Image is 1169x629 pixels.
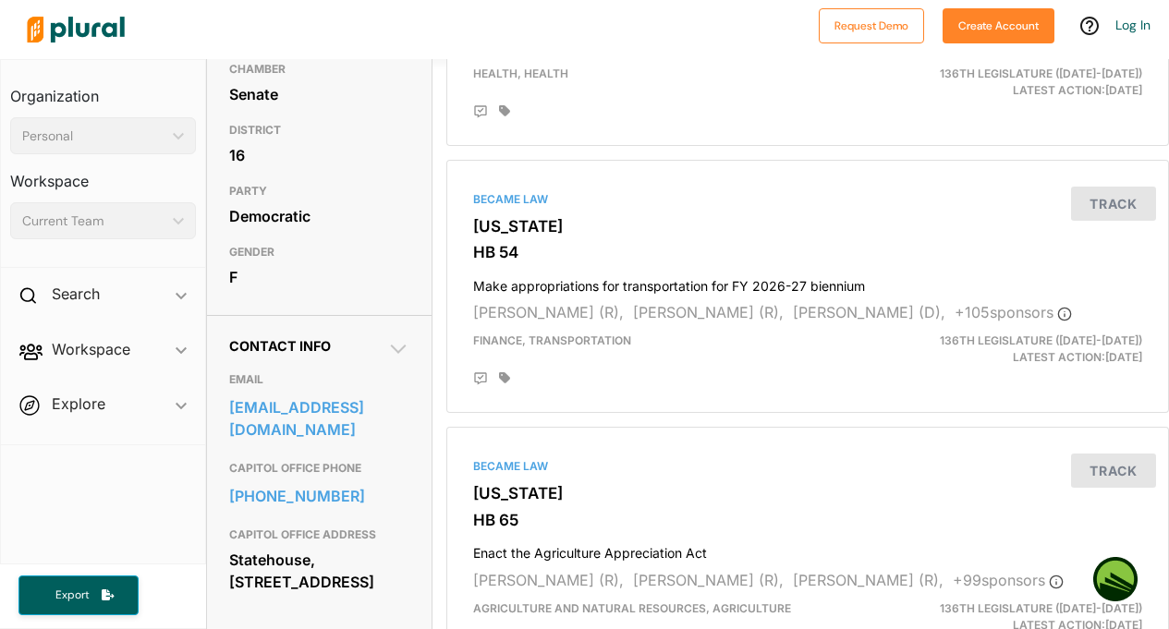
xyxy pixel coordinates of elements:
h3: CAPITOL OFFICE ADDRESS [229,524,410,546]
div: Add Position Statement [473,104,488,119]
div: Current Team [22,212,165,231]
span: [PERSON_NAME] (D), [793,303,945,321]
div: Add Position Statement [473,371,488,386]
div: Became Law [473,191,1142,208]
span: + 105 sponsor s [955,303,1072,321]
span: [PERSON_NAME] (R), [473,571,624,589]
h3: [US_STATE] [473,217,1142,236]
h3: [US_STATE] [473,484,1142,502]
div: Add tags [499,371,510,384]
h4: Enact the Agriculture Appreciation Act [473,537,1142,562]
div: Democratic [229,202,410,230]
span: [PERSON_NAME] (R), [633,571,784,589]
h3: CHAMBER [229,58,410,80]
div: 16 [229,141,410,169]
span: Agriculture and Natural Resources, Agriculture [473,601,791,615]
span: Health, Health [473,67,568,80]
h3: Workspace [10,154,196,195]
h3: HB 54 [473,243,1142,261]
h4: Make appropriations for transportation for FY 2026-27 biennium [473,270,1142,295]
span: 136th Legislature ([DATE]-[DATE]) [940,601,1142,615]
span: Contact Info [229,338,331,354]
span: + 99 sponsor s [953,571,1064,589]
h2: Search [52,284,100,304]
div: Personal [22,127,165,146]
span: Export [43,587,102,603]
div: Latest Action: [DATE] [924,66,1156,99]
h3: HB 65 [473,511,1142,529]
span: 136th Legislature ([DATE]-[DATE]) [940,333,1142,347]
button: Export [18,575,139,615]
h3: Organization [10,69,196,110]
h3: DISTRICT [229,119,410,141]
span: [PERSON_NAME] (R), [793,571,944,589]
div: Became Law [473,458,1142,475]
span: [PERSON_NAME] (R), [633,303,784,321]
button: Request Demo [819,8,924,43]
button: Track [1071,187,1156,221]
div: F [229,263,410,291]
a: [EMAIL_ADDRESS][DOMAIN_NAME] [229,393,410,443]
span: [PERSON_NAME] (R), [473,303,624,321]
h3: CAPITOL OFFICE PHONE [229,457,410,479]
div: Add tags [499,104,510,117]
span: 136th Legislature ([DATE]-[DATE]) [940,67,1142,80]
a: [PHONE_NUMBER] [229,482,410,510]
a: Request Demo [819,15,924,34]
button: Track [1071,454,1156,488]
div: Senate [229,80,410,108]
a: Log In [1115,17,1151,33]
a: Create Account [943,15,1054,34]
h3: GENDER [229,241,410,263]
h3: EMAIL [229,369,410,391]
div: Statehouse, [STREET_ADDRESS] [229,546,410,596]
span: Finance, Transportation [473,333,631,347]
button: Create Account [943,8,1054,43]
div: Latest Action: [DATE] [924,333,1156,366]
h3: PARTY [229,180,410,202]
